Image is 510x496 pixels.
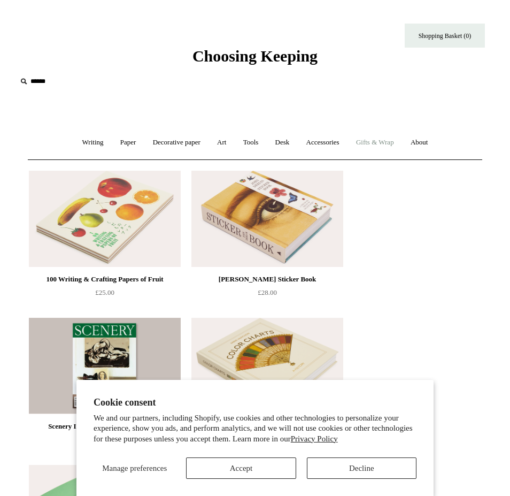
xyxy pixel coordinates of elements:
a: Accessories [299,128,347,157]
a: Choosing Keeping [192,56,318,63]
a: Tools [236,128,266,157]
a: Shopping Basket (0) [405,24,485,48]
a: Art [210,128,234,157]
a: Gifts & Wrap [349,128,401,157]
span: Manage preferences [102,464,167,472]
button: Manage preferences [94,457,175,479]
img: 100 Writing & Crafting Papers of Fruit [29,171,181,267]
a: Desk [268,128,297,157]
span: Choosing Keeping [192,47,318,65]
a: [PERSON_NAME] Sticker Book £28.00 [191,273,343,317]
a: 100 Writing & Crafting Papers of Fruit £25.00 [29,273,181,317]
img: 'Colour Charts: A History' by Anne Varichon [191,318,343,414]
span: £28.00 [258,288,277,296]
h2: Cookie consent [94,397,416,408]
a: John Derian Sticker Book John Derian Sticker Book [191,171,343,267]
a: Scenery Interiors Magazine, Volume 2 £28.00 [29,420,181,464]
a: Privacy Policy [291,434,338,443]
img: John Derian Sticker Book [191,171,343,267]
a: Decorative paper [145,128,208,157]
div: 100 Writing & Crafting Papers of Fruit [32,273,178,286]
a: Writing [75,128,111,157]
p: We and our partners, including Shopify, use cookies and other technologies to personalize your ex... [94,413,416,445]
div: Scenery Interiors Magazine, Volume 2 [32,420,178,433]
a: 100 Writing & Crafting Papers of Fruit 100 Writing & Crafting Papers of Fruit [29,171,181,267]
a: About [403,128,436,157]
a: 'Colour Charts: A History' by Anne Varichon 'Colour Charts: A History' by Anne Varichon [191,318,343,414]
div: [PERSON_NAME] Sticker Book [194,273,341,286]
button: Decline [307,457,416,479]
span: £25.00 [95,288,114,296]
button: Accept [186,457,296,479]
a: Paper [113,128,144,157]
a: Scenery Interiors Magazine, Volume 2 Scenery Interiors Magazine, Volume 2 [29,318,181,414]
img: Scenery Interiors Magazine, Volume 2 [29,318,181,414]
